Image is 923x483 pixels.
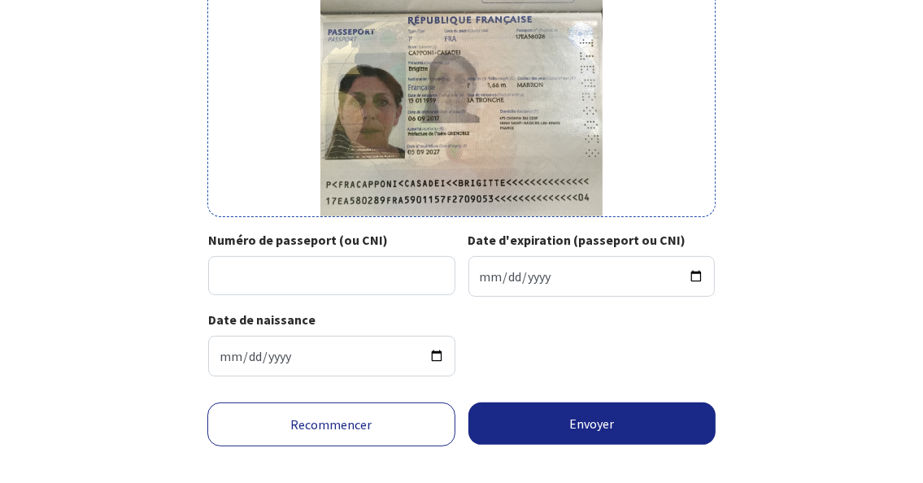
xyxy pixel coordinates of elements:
a: Recommencer [207,402,455,446]
strong: Numéro de passeport (ou CNI) [208,232,388,248]
strong: Date de naissance [208,311,316,328]
strong: Date d'expiration (passeport ou CNI) [468,232,686,248]
button: Envoyer [468,402,716,445]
